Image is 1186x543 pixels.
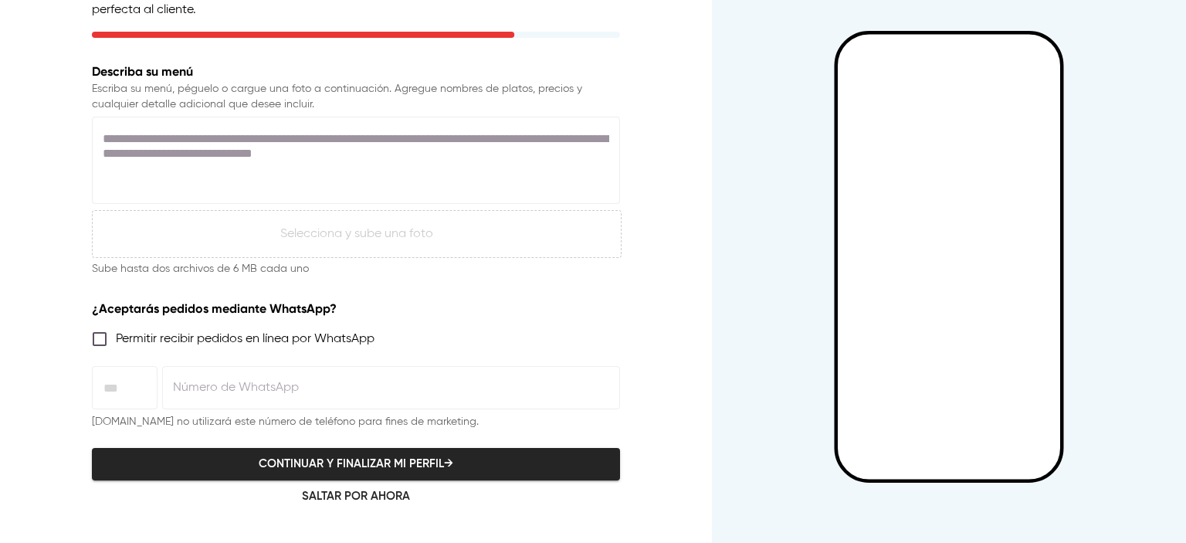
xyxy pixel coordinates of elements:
[92,414,620,429] p: [DOMAIN_NAME] no utilizará este número de teléfono para fines de marketing.
[92,480,620,513] button: Saltar por ahora
[838,34,1060,479] iframe: Mobile Preview
[116,330,374,348] span: Permitir recibir pedidos en línea por WhatsApp
[109,454,603,474] span: Continuar y finalizar mi perfil →
[280,225,433,243] p: Selecciona y sube una foto
[92,448,620,480] button: Continuar y finalizar mi perfil→
[92,261,620,277] p: Sube hasta dos archivos de 6 MB cada uno
[92,81,620,112] p: Escriba su menú, péguelo o cargue una foto a continuación. Agregue nombres de platos, precios y c...
[100,487,612,507] span: Saltar por ahora
[92,300,620,318] p: ¿Aceptarás pedidos mediante WhatsApp?
[92,63,620,81] p: Describa su menú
